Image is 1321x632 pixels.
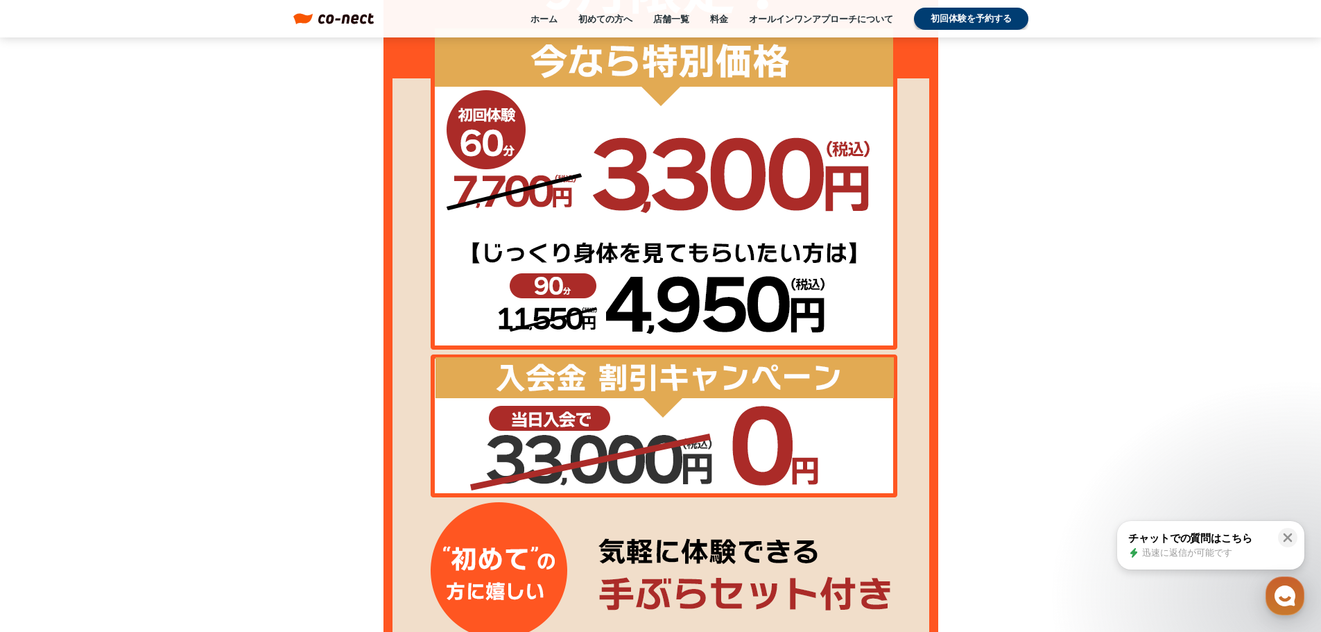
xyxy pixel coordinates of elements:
a: チャット [92,440,179,475]
span: ホーム [35,461,60,472]
a: ホーム [530,12,558,25]
a: ホーム [4,440,92,475]
a: 店舗一覧 [653,12,689,25]
a: 初めての方へ [578,12,632,25]
a: 設定 [179,440,266,475]
a: オールインワンアプローチについて [749,12,893,25]
span: 設定 [214,461,231,472]
a: 料金 [710,12,728,25]
span: チャット [119,461,152,472]
a: 初回体験を予約する [914,8,1028,30]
